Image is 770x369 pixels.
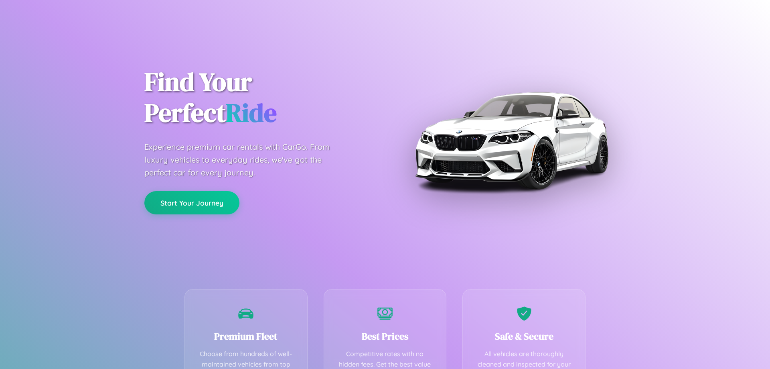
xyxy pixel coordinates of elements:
[411,40,612,241] img: Premium BMW car rental vehicle
[144,141,345,179] p: Experience premium car rentals with CarGo. From luxury vehicles to everyday rides, we've got the ...
[226,95,277,130] span: Ride
[197,330,295,343] h3: Premium Fleet
[144,191,239,214] button: Start Your Journey
[336,330,434,343] h3: Best Prices
[144,67,373,128] h1: Find Your Perfect
[475,330,573,343] h3: Safe & Secure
